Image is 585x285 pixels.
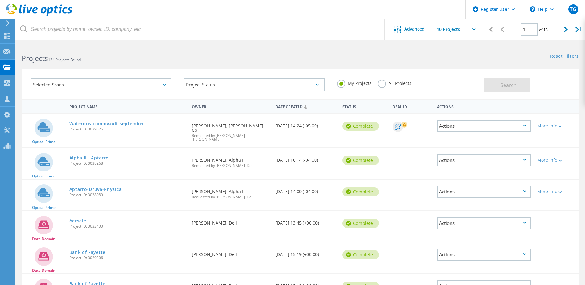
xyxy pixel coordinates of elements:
[437,186,531,198] div: Actions
[378,80,411,85] label: All Projects
[189,114,272,147] div: [PERSON_NAME], [PERSON_NAME] Co
[572,19,585,40] div: |
[69,193,186,197] span: Project ID: 3038089
[32,206,56,209] span: Optical Prime
[69,127,186,131] span: Project ID: 3039826
[537,158,576,162] div: More Info
[69,162,186,165] span: Project ID: 3038268
[272,148,339,168] div: [DATE] 16:14 (-04:00)
[434,101,534,112] div: Actions
[32,174,56,178] span: Optical Prime
[539,27,548,32] span: of 13
[339,101,389,112] div: Status
[189,180,272,205] div: [PERSON_NAME], Alpha II
[69,219,86,223] a: Aersale
[69,187,123,192] a: Aptarro-Druva-Physical
[537,124,576,128] div: More Info
[189,242,272,263] div: [PERSON_NAME], Dell
[342,122,379,131] div: Complete
[48,57,81,62] span: 124 Projects Found
[550,54,579,59] a: Reset Filters
[342,187,379,196] div: Complete
[22,53,48,63] b: Projects
[404,27,425,31] span: Advanced
[272,242,339,263] div: [DATE] 15:19 (+00:00)
[69,250,106,254] a: Bank of Fayette
[570,7,576,12] span: TG
[483,19,496,40] div: |
[69,122,145,126] a: Waterous commvault september
[437,154,531,166] div: Actions
[272,180,339,200] div: [DATE] 14:00 (-04:00)
[537,189,576,194] div: More Info
[31,78,171,91] div: Selected Scans
[337,80,372,85] label: My Projects
[484,78,530,92] button: Search
[192,164,269,167] span: Requested by [PERSON_NAME], Dell
[342,156,379,165] div: Complete
[6,13,72,17] a: Live Optics Dashboard
[272,211,339,231] div: [DATE] 13:45 (+00:00)
[501,82,517,89] span: Search
[66,101,189,112] div: Project Name
[342,250,379,259] div: Complete
[189,148,272,174] div: [PERSON_NAME], Alpha II
[32,269,56,272] span: Data Domain
[69,156,109,160] a: Alpha II . Aptarro
[389,101,434,112] div: Deal Id
[69,256,186,260] span: Project ID: 3029206
[437,217,531,229] div: Actions
[15,19,385,40] input: Search projects by name, owner, ID, company, etc
[184,78,324,91] div: Project Status
[32,237,56,241] span: Data Domain
[32,140,56,144] span: Optical Prime
[437,249,531,261] div: Actions
[272,101,339,112] div: Date Created
[189,101,272,112] div: Owner
[342,219,379,228] div: Complete
[530,6,535,12] svg: \n
[69,225,186,228] span: Project ID: 3033403
[272,114,339,134] div: [DATE] 14:24 (-05:00)
[189,211,272,231] div: [PERSON_NAME], Dell
[192,134,269,141] span: Requested by [PERSON_NAME], [PERSON_NAME]
[192,195,269,199] span: Requested by [PERSON_NAME], Dell
[437,120,531,132] div: Actions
